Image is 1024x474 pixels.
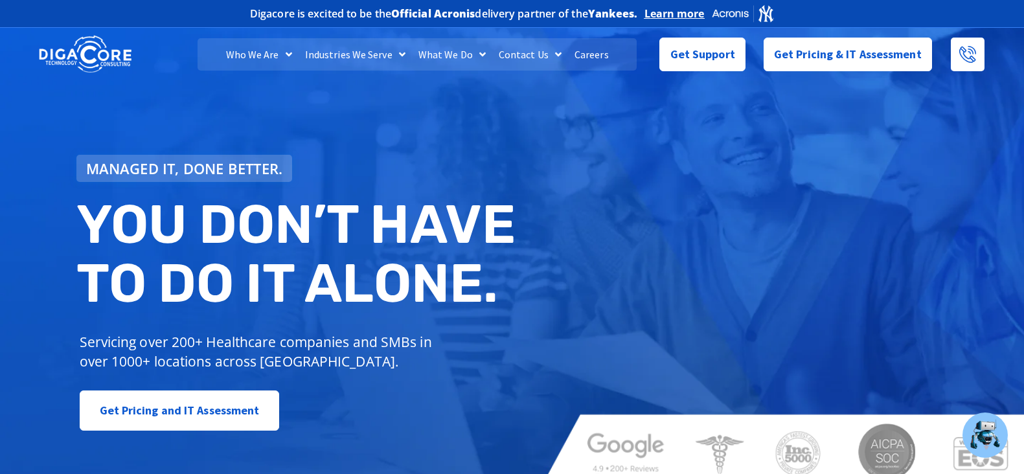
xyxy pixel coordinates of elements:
a: Managed IT, done better. [76,155,293,182]
a: Learn more [644,7,705,20]
span: Get Pricing and IT Assessment [100,398,260,423]
a: What We Do [412,38,492,71]
a: Get Support [659,38,745,71]
span: Get Support [670,41,735,67]
img: Acronis [711,4,775,23]
span: Managed IT, done better. [86,161,283,175]
nav: Menu [198,38,637,71]
h2: You don’t have to do IT alone. [76,195,522,313]
p: Servicing over 200+ Healthcare companies and SMBs in over 1000+ locations across [GEOGRAPHIC_DATA]. [80,332,442,371]
b: Yankees. [588,6,638,21]
a: Industries We Serve [299,38,412,71]
a: Get Pricing & IT Assessment [764,38,932,71]
a: Careers [568,38,615,71]
a: Who We Are [220,38,299,71]
a: Get Pricing and IT Assessment [80,390,280,431]
a: Contact Us [492,38,568,71]
b: Official Acronis [391,6,475,21]
img: DigaCore Technology Consulting [39,34,131,74]
span: Get Pricing & IT Assessment [774,41,922,67]
h2: Digacore is excited to be the delivery partner of the [250,8,638,19]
